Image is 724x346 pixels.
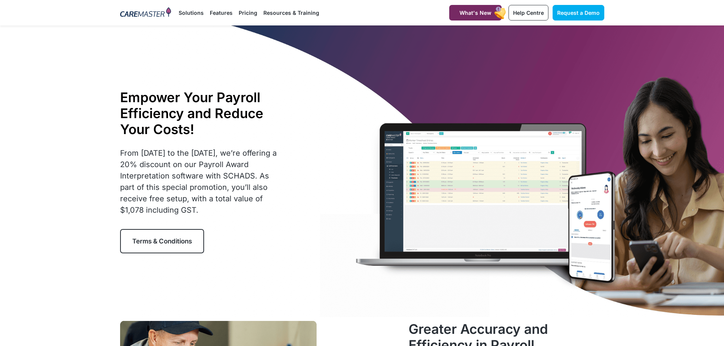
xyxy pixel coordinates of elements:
span: What's New [459,9,491,16]
span: Request a Demo [557,9,600,16]
a: What's New [449,5,502,21]
a: Help Centre [509,5,548,21]
a: Request a Demo [553,5,604,21]
img: CareMaster Logo [120,7,171,19]
span: Help Centre [513,9,544,16]
h1: Empower Your Payroll Efficiency and Reduce Your Costs! [120,89,285,137]
p: From [DATE] to the [DATE], we’re offering a 20% discount on our Payroll Award Interpretation soft... [120,147,285,216]
span: Terms & Conditions [132,237,192,245]
a: Terms & Conditions [120,229,204,253]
